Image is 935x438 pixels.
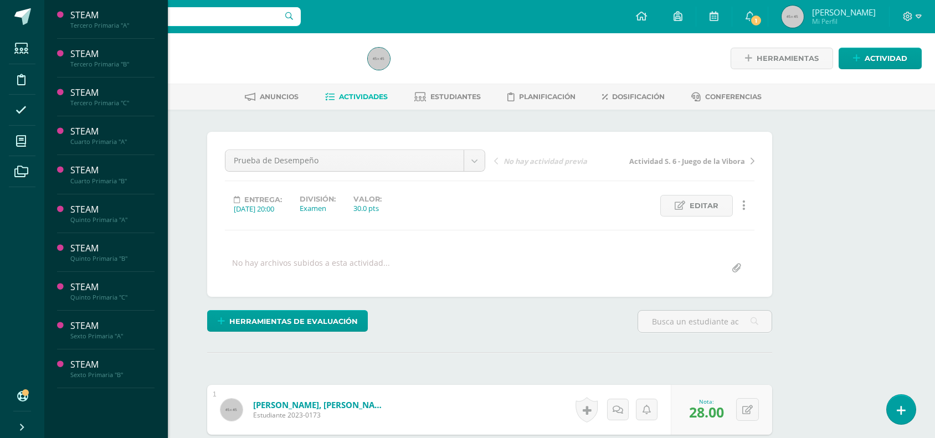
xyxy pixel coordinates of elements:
[86,45,355,61] h1: STEAM
[70,125,155,138] div: STEAM
[245,88,299,106] a: Anuncios
[782,6,804,28] img: 45x45
[70,293,155,301] div: Quinto Primaria "C"
[638,311,772,332] input: Busca un estudiante aquí...
[70,320,155,332] div: STEAM
[70,125,155,146] a: STEAMCuarto Primaria "A"
[602,88,665,106] a: Dosificación
[300,203,336,213] div: Examen
[70,358,155,379] a: STEAMSexto Primaria "B"
[624,155,754,166] a: Actividad S. 6 - Juego de la Vibora
[70,60,155,68] div: Tercero Primaria "B"
[691,88,762,106] a: Conferencias
[70,203,155,216] div: STEAM
[52,7,301,26] input: Busca un usuario...
[504,156,587,166] span: No hay actividad previa
[232,257,390,279] div: No hay archivos subidos a esta actividad...
[70,86,155,99] div: STEAM
[70,371,155,379] div: Sexto Primaria "B"
[325,88,388,106] a: Actividades
[519,92,576,101] span: Planificación
[70,9,155,22] div: STEAM
[70,320,155,340] a: STEAMSexto Primaria "A"
[300,195,336,203] label: División:
[253,399,386,410] a: [PERSON_NAME], [PERSON_NAME]
[689,398,724,405] div: Nota:
[225,150,485,171] a: Prueba de Desempeño
[70,164,155,184] a: STEAMCuarto Primaria "B"
[70,48,155,68] a: STEAMTercero Primaria "B"
[690,195,718,216] span: Editar
[731,48,833,69] a: Herramientas
[70,138,155,146] div: Cuarto Primaria "A"
[70,242,155,262] a: STEAMQuinto Primaria "B"
[70,255,155,262] div: Quinto Primaria "B"
[70,48,155,60] div: STEAM
[812,7,876,18] span: [PERSON_NAME]
[414,88,481,106] a: Estudiantes
[234,150,455,171] span: Prueba de Desempeño
[244,195,282,204] span: Entrega:
[507,88,576,106] a: Planificación
[430,92,481,101] span: Estudiantes
[757,48,819,69] span: Herramientas
[839,48,922,69] a: Actividad
[705,92,762,101] span: Conferencias
[70,9,155,29] a: STEAMTercero Primaria "A"
[812,17,876,26] span: Mi Perfil
[353,195,382,203] label: Valor:
[70,164,155,177] div: STEAM
[339,92,388,101] span: Actividades
[70,203,155,224] a: STEAMQuinto Primaria "A"
[629,156,745,166] span: Actividad S. 6 - Juego de la Vibora
[70,281,155,301] a: STEAMQuinto Primaria "C"
[70,332,155,340] div: Sexto Primaria "A"
[70,216,155,224] div: Quinto Primaria "A"
[229,311,358,332] span: Herramientas de evaluación
[70,86,155,107] a: STEAMTercero Primaria "C"
[260,92,299,101] span: Anuncios
[70,22,155,29] div: Tercero Primaria "A"
[253,410,386,420] span: Estudiante 2023-0173
[70,177,155,185] div: Cuarto Primaria "B"
[70,358,155,371] div: STEAM
[689,403,724,421] span: 28.00
[612,92,665,101] span: Dosificación
[865,48,907,69] span: Actividad
[750,14,762,27] span: 1
[86,61,355,71] div: Tercero Primaria 'B'
[220,399,243,421] img: 45x45
[234,204,282,214] div: [DATE] 20:00
[70,99,155,107] div: Tercero Primaria "C"
[70,281,155,293] div: STEAM
[70,242,155,255] div: STEAM
[207,310,368,332] a: Herramientas de evaluación
[353,203,382,213] div: 30.0 pts
[368,48,390,70] img: 45x45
